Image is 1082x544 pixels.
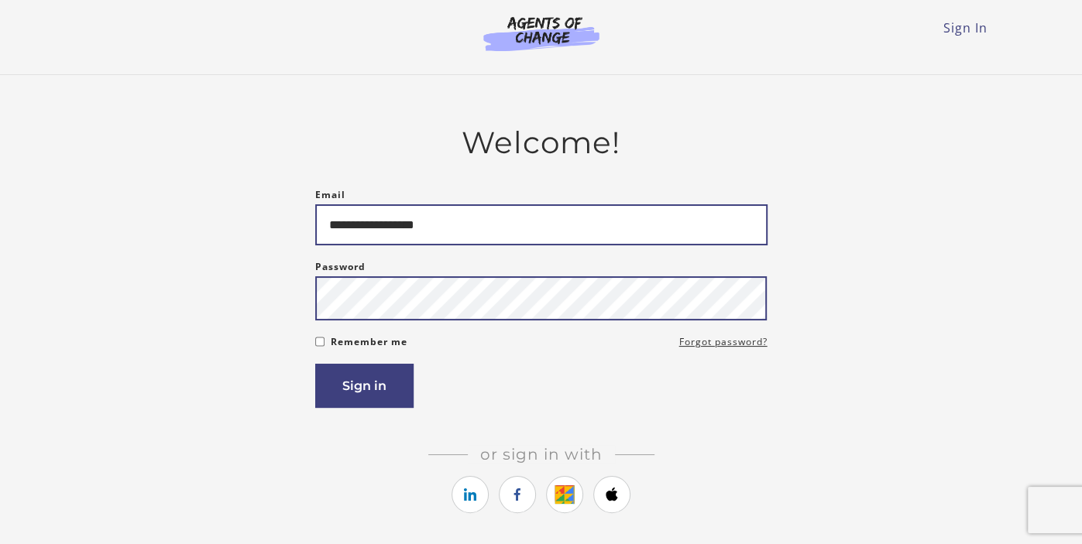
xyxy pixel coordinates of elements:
[546,476,583,513] a: https://courses.thinkific.com/users/auth/google?ss%5Breferral%5D=&ss%5Buser_return_to%5D=&ss%5Bvi...
[315,258,366,276] label: Password
[468,445,615,464] span: Or sign in with
[593,476,630,513] a: https://courses.thinkific.com/users/auth/apple?ss%5Breferral%5D=&ss%5Buser_return_to%5D=&ss%5Bvis...
[679,333,768,351] a: Forgot password?
[452,476,489,513] a: https://courses.thinkific.com/users/auth/linkedin?ss%5Breferral%5D=&ss%5Buser_return_to%5D=&ss%5B...
[315,364,414,408] button: Sign in
[315,186,345,204] label: Email
[315,125,768,161] h2: Welcome!
[467,15,616,51] img: Agents of Change Logo
[331,333,407,351] label: Remember me
[943,19,988,36] a: Sign In
[499,476,536,513] a: https://courses.thinkific.com/users/auth/facebook?ss%5Breferral%5D=&ss%5Buser_return_to%5D=&ss%5B...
